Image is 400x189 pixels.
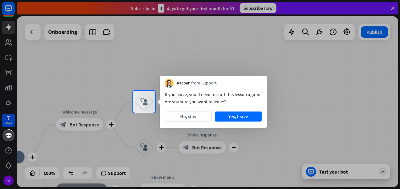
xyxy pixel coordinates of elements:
span: from Support [191,80,217,87]
button: Yes, leave [215,111,262,121]
button: Open LiveChat chat widget [5,3,24,21]
div: If you leave, you’ll need to start this lesson again. Are you sure you want to leave? [165,91,262,105]
button: No, stay [165,111,212,121]
i: block_user_input [140,98,148,105]
span: Kacper [177,80,190,87]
